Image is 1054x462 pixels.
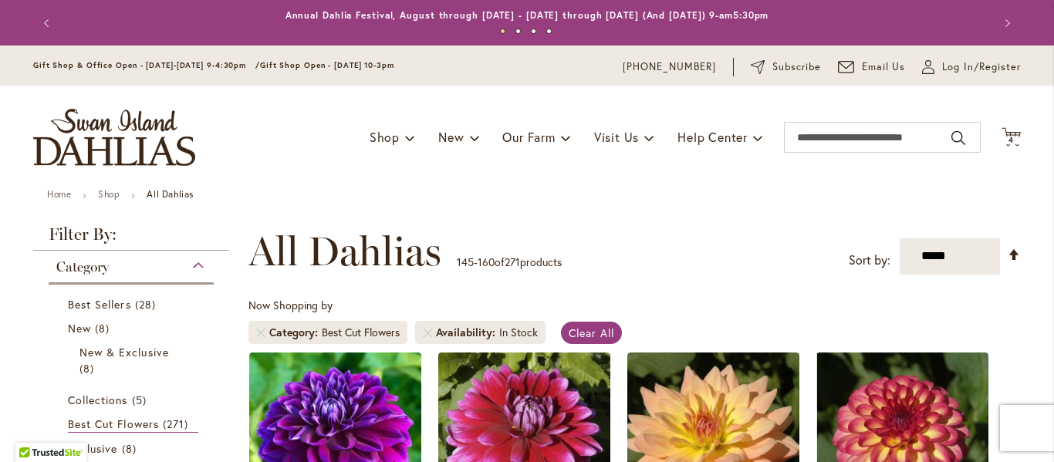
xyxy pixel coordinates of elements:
span: Clear All [569,325,614,340]
span: Log In/Register [942,59,1021,75]
span: 271 [163,416,192,432]
button: Previous [33,8,64,39]
button: 4 of 4 [546,29,552,34]
span: Category [56,258,109,275]
button: 1 of 4 [500,29,505,34]
a: New &amp; Exclusive [79,344,187,376]
span: 28 [135,296,160,312]
label: Sort by: [849,246,890,275]
a: Exclusive [68,440,198,457]
a: Annual Dahlia Festival, August through [DATE] - [DATE] through [DATE] (And [DATE]) 9-am5:30pm [285,9,769,21]
p: - of products [457,250,562,275]
span: 271 [505,255,520,269]
a: Subscribe [751,59,821,75]
a: Shop [98,188,120,200]
a: Log In/Register [922,59,1021,75]
button: 4 [1002,127,1021,148]
a: Remove Category Best Cut Flowers [256,328,265,337]
span: Visit Us [594,129,639,145]
strong: All Dahlias [147,188,194,200]
iframe: Launch Accessibility Center [12,407,55,450]
a: New [68,320,198,336]
span: 8 [95,320,113,336]
button: 2 of 4 [515,29,521,34]
span: Email Us [862,59,906,75]
span: Exclusive [68,441,117,456]
div: Best Cut Flowers [322,325,400,340]
button: 3 of 4 [531,29,536,34]
span: 8 [122,440,140,457]
span: New & Exclusive [79,345,169,359]
a: [PHONE_NUMBER] [623,59,716,75]
span: Now Shopping by [248,298,333,312]
span: Gift Shop & Office Open - [DATE]-[DATE] 9-4:30pm / [33,60,260,70]
a: Email Us [838,59,906,75]
a: Home [47,188,71,200]
a: Best Cut Flowers [68,416,198,433]
a: Best Sellers [68,296,198,312]
button: Next [990,8,1021,39]
span: 4 [1008,135,1014,145]
span: 160 [478,255,495,269]
strong: Filter By: [33,226,229,251]
span: Subscribe [772,59,821,75]
span: 145 [457,255,474,269]
span: All Dahlias [248,228,441,275]
a: store logo [33,109,195,166]
a: Clear All [561,322,622,344]
span: New [68,321,91,336]
span: New [438,129,464,145]
a: Collections [68,392,198,408]
div: In Stock [499,325,538,340]
span: Help Center [677,129,748,145]
span: 8 [79,360,98,376]
span: 5 [132,392,150,408]
a: Remove Availability In Stock [423,328,432,337]
span: Availability [436,325,499,340]
span: Shop [370,129,400,145]
span: Best Cut Flowers [68,416,159,431]
span: Our Farm [502,129,555,145]
span: Collections [68,393,128,407]
span: Best Sellers [68,297,131,312]
span: Category [269,325,322,340]
span: Gift Shop Open - [DATE] 10-3pm [260,60,394,70]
